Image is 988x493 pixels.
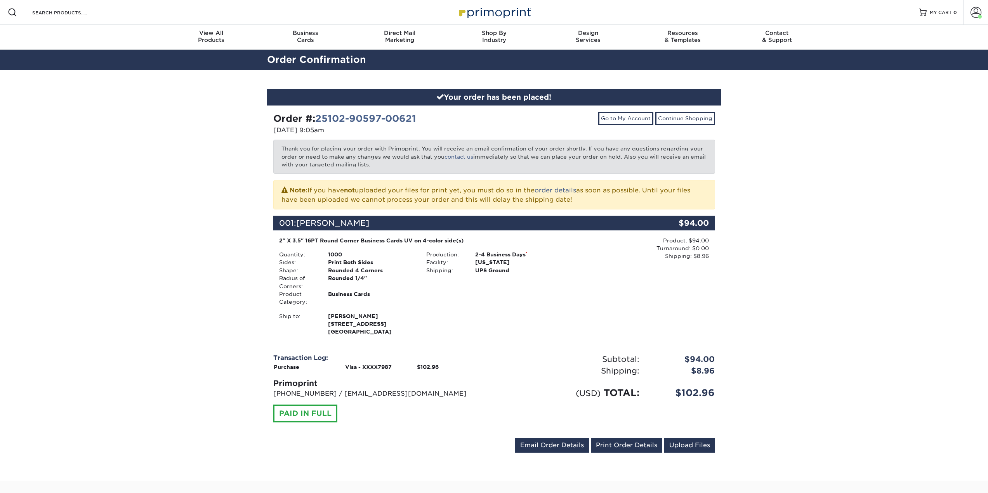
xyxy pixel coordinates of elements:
[541,29,636,43] div: Services
[576,388,601,398] small: (USD)
[469,258,568,266] div: [US_STATE]
[273,251,322,258] div: Quantity:
[420,266,469,274] div: Shipping:
[645,365,721,377] div: $8.96
[541,25,636,50] a: DesignServices
[273,258,322,266] div: Sides:
[352,29,447,36] span: Direct Mail
[273,377,488,389] div: Primoprint
[455,4,533,21] img: Primoprint
[273,290,322,306] div: Product Category:
[420,258,469,266] div: Facility:
[267,89,721,106] div: Your order has been placed!
[953,10,957,15] span: 0
[273,353,488,363] div: Transaction Log:
[730,29,824,43] div: & Support
[420,251,469,258] div: Production:
[322,266,420,274] div: Rounded 4 Corners
[445,154,473,160] a: contact us
[315,113,416,124] a: 25102-90597-00621
[258,29,352,43] div: Cards
[930,9,952,16] span: MY CART
[273,140,715,173] p: Thank you for placing your order with Primoprint. You will receive an email confirmation of your ...
[164,25,259,50] a: View AllProducts
[344,187,355,194] b: not
[494,353,645,365] div: Subtotal:
[345,364,392,370] strong: Visa - XXXX7987
[541,29,636,36] span: Design
[636,25,730,50] a: Resources& Templates
[258,25,352,50] a: BusinessCards
[352,25,447,50] a: Direct MailMarketing
[273,312,322,336] div: Ship to:
[164,29,259,43] div: Products
[281,185,707,204] p: If you have uploaded your files for print yet, you must do so in the as soon as possible. Until y...
[322,274,420,290] div: Rounded 1/4"
[164,29,259,36] span: View All
[447,25,541,50] a: Shop ByIndustry
[296,218,369,228] span: [PERSON_NAME]
[664,438,715,453] a: Upload Files
[328,312,415,320] span: [PERSON_NAME]
[494,365,645,377] div: Shipping:
[604,387,639,398] span: TOTAL:
[447,29,541,43] div: Industry
[261,53,727,67] h2: Order Confirmation
[730,25,824,50] a: Contact& Support
[469,266,568,274] div: UPS Ground
[273,405,337,422] div: PAID IN FULL
[328,312,415,335] strong: [GEOGRAPHIC_DATA]
[273,389,488,398] p: [PHONE_NUMBER] / [EMAIL_ADDRESS][DOMAIN_NAME]
[273,126,488,135] p: [DATE] 9:05am
[290,187,307,194] strong: Note:
[655,112,715,125] a: Continue Shopping
[645,386,721,400] div: $102.96
[258,29,352,36] span: Business
[636,29,730,43] div: & Templates
[417,364,439,370] strong: $102.96
[322,290,420,306] div: Business Cards
[273,266,322,274] div: Shape:
[447,29,541,36] span: Shop By
[273,216,641,230] div: 001:
[322,251,420,258] div: 1000
[469,251,568,258] div: 2-4 Business Days
[598,112,653,125] a: Go to My Account
[352,29,447,43] div: Marketing
[636,29,730,36] span: Resources
[31,8,107,17] input: SEARCH PRODUCTS.....
[641,216,715,230] div: $94.00
[273,113,416,124] strong: Order #:
[273,274,322,290] div: Radius of Corners:
[274,364,299,370] strong: Purchase
[591,438,662,453] a: Print Order Details
[279,237,562,244] div: 2" X 3.5" 16PT Round Corner Business Cards UV on 4-color side(s)
[730,29,824,36] span: Contact
[328,320,415,328] span: [STREET_ADDRESS]
[568,237,709,260] div: Product: $94.00 Turnaround: $0.00 Shipping: $8.96
[322,258,420,266] div: Print Both Sides
[515,438,589,453] a: Email Order Details
[645,353,721,365] div: $94.00
[535,187,576,194] a: order details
